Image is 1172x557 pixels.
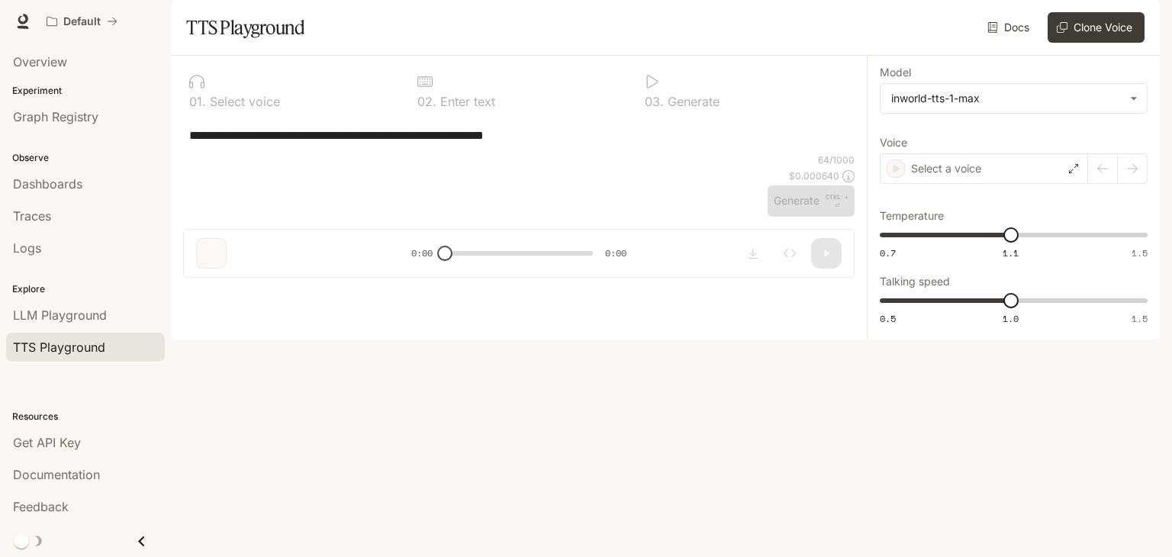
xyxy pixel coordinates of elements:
span: 1.1 [1003,246,1019,259]
p: Temperature [880,211,944,221]
button: All workspaces [40,6,124,37]
button: Clone Voice [1048,12,1145,43]
p: Generate [664,95,720,108]
p: 64 / 1000 [818,153,855,166]
p: $ 0.000640 [789,169,839,182]
a: Docs [984,12,1035,43]
p: Model [880,67,911,78]
div: inworld-tts-1-max [881,84,1147,113]
p: Voice [880,137,907,148]
p: 0 3 . [645,95,664,108]
span: 1.0 [1003,312,1019,325]
span: 1.5 [1132,312,1148,325]
div: inworld-tts-1-max [891,91,1122,106]
span: 0.5 [880,312,896,325]
p: 0 1 . [189,95,206,108]
span: 0.7 [880,246,896,259]
p: Default [63,15,101,28]
p: Talking speed [880,276,950,287]
span: 1.5 [1132,246,1148,259]
p: 0 2 . [417,95,436,108]
h1: TTS Playground [186,12,304,43]
p: Select a voice [911,161,981,176]
p: Select voice [206,95,280,108]
p: Enter text [436,95,495,108]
